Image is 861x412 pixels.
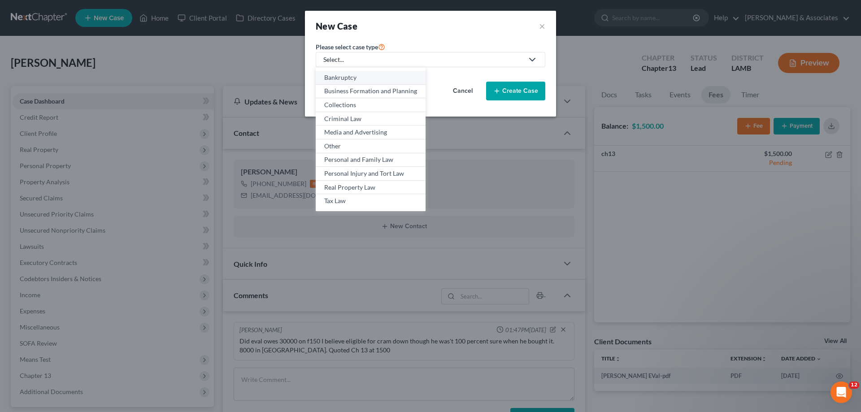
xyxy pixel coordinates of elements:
[316,98,426,112] a: Collections
[316,167,426,181] a: Personal Injury and Tort Law
[539,20,545,32] button: ×
[324,100,417,109] div: Collections
[316,194,426,208] a: Tax Law
[849,382,859,389] span: 12
[323,55,523,64] div: Select...
[316,181,426,195] a: Real Property Law
[324,73,417,82] div: Bankruptcy
[324,128,417,137] div: Media and Advertising
[316,21,357,31] strong: New Case
[831,382,852,403] iframe: Intercom live chat
[316,85,426,99] a: Business Formation and Planning
[316,71,426,85] a: Bankruptcy
[486,82,545,100] button: Create Case
[316,112,426,126] a: Criminal Law
[324,155,417,164] div: Personal and Family Law
[324,114,417,123] div: Criminal Law
[324,142,417,151] div: Other
[324,196,417,205] div: Tax Law
[324,169,417,178] div: Personal Injury and Tort Law
[316,139,426,153] a: Other
[324,183,417,192] div: Real Property Law
[316,43,378,51] span: Please select case type
[443,82,483,100] button: Cancel
[316,126,426,139] a: Media and Advertising
[324,87,417,95] div: Business Formation and Planning
[316,153,426,167] a: Personal and Family Law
